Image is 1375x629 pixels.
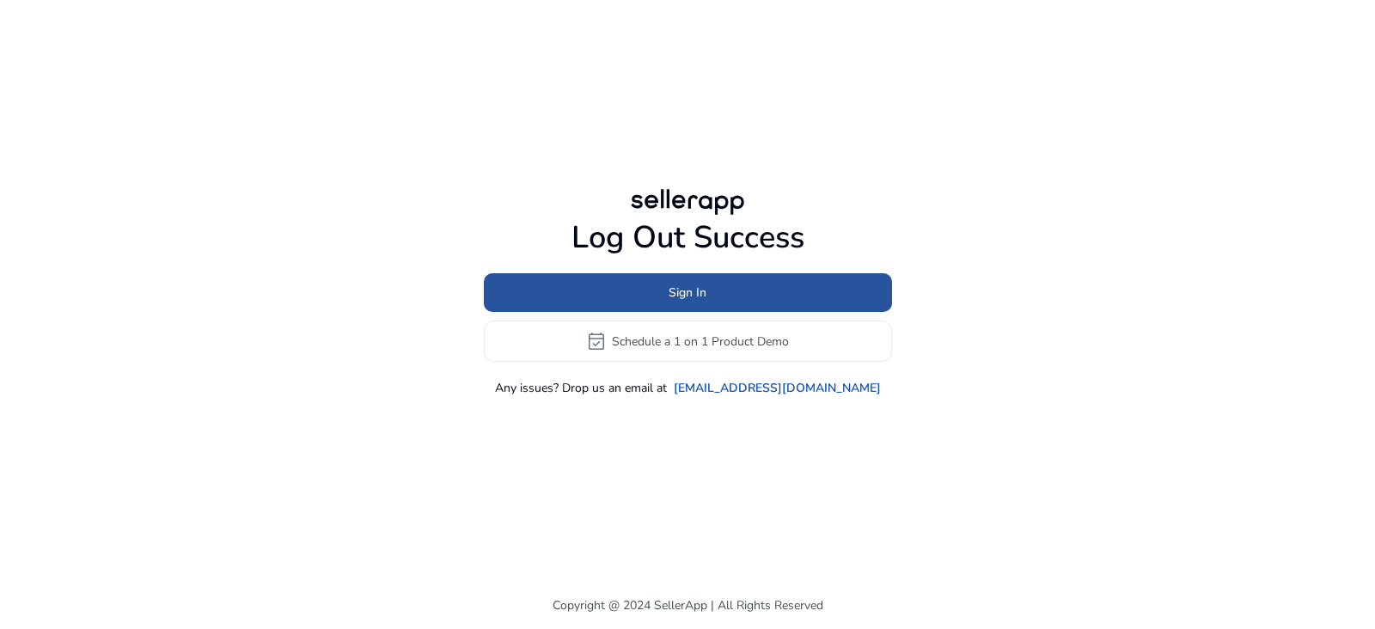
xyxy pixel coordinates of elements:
span: Sign In [669,284,706,302]
button: Sign In [484,273,892,312]
a: [EMAIL_ADDRESS][DOMAIN_NAME] [674,379,881,397]
span: event_available [586,331,607,351]
button: event_availableSchedule a 1 on 1 Product Demo [484,321,892,362]
h1: Log Out Success [484,219,892,256]
p: Any issues? Drop us an email at [495,379,667,397]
